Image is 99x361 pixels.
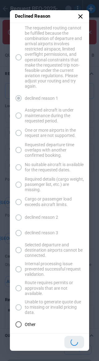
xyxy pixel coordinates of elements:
[25,280,84,296] span: Route requires permits or approvals that are not available.
[25,230,58,236] span: declined reason 3
[25,261,84,277] span: Internal processing issue prevented successful request validation.
[25,242,84,258] span: Selected departure and destination airports cannot be connected.
[25,96,58,101] span: declined reason 1
[10,10,89,23] h2: Declined Reason
[25,25,84,89] span: The requested routing cannot be fulfilled because the combination of departure and arrival airpor...
[25,196,84,207] span: Cargo or passenger load exceeds aircraft limits.
[25,177,84,192] span: Required details (cargo weight, passenger list, etc.) are missing.
[25,128,84,138] span: One or more airports in the request are not supported.
[25,322,36,327] span: Other
[25,142,84,158] span: Requested departure time overlaps with another confirmed booking.
[25,299,84,315] span: Unable to generate quote due to missing or invalid pricing data.
[25,162,84,173] span: No suitable aircraft is available for the requested dates.
[25,108,84,123] span: Assigned aircraft is under maintenance during the requested period.
[25,215,58,220] span: declined reason 2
